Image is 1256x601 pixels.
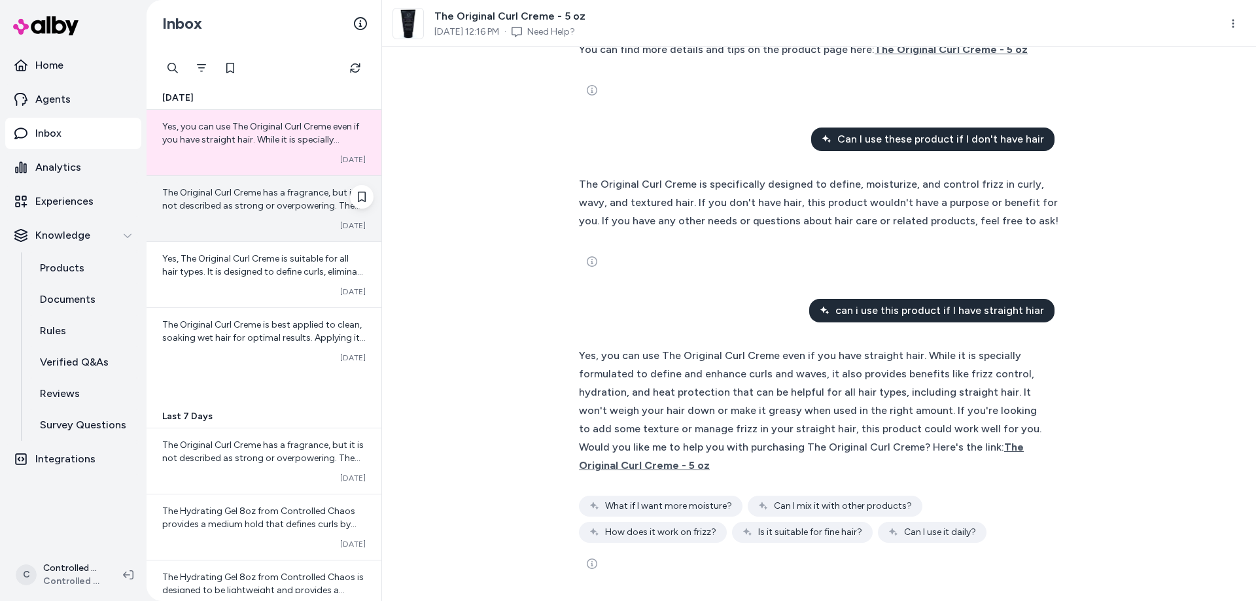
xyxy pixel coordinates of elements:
[579,178,1058,227] span: The Original Curl Creme is specifically designed to define, moisturize, and control frizz in curl...
[162,319,366,435] span: The Original Curl Creme is best applied to clean, soaking wet hair for optimal results. Applying ...
[162,92,194,105] span: [DATE]
[835,303,1044,318] span: can i use this product if I have straight hiar
[27,409,141,441] a: Survey Questions
[147,307,381,373] a: The Original Curl Creme is best applied to clean, soaking wet hair for optimal results. Applying ...
[40,417,126,433] p: Survey Questions
[579,347,1047,438] div: Yes, you can use The Original Curl Creme even if you have straight hair. While it is specially fo...
[579,77,605,103] button: See more
[27,284,141,315] a: Documents
[27,252,141,284] a: Products
[40,260,84,276] p: Products
[35,451,96,467] p: Integrations
[340,539,366,549] span: [DATE]
[162,14,202,33] h2: Inbox
[35,228,90,243] p: Knowledge
[8,554,113,596] button: CControlled Chaos ShopifyControlled Chaos
[35,194,94,209] p: Experiences
[434,9,585,24] span: The Original Curl Creme - 5 oz
[875,43,1028,56] span: The Original Curl Creme - 5 oz
[904,526,976,539] span: Can I use it daily?
[5,50,141,81] a: Home
[40,323,66,339] p: Rules
[434,26,499,39] span: [DATE] 12:16 PM
[27,347,141,378] a: Verified Q&As
[340,220,366,231] span: [DATE]
[40,386,80,402] p: Reviews
[5,84,141,115] a: Agents
[5,118,141,149] a: Inbox
[340,473,366,483] span: [DATE]
[147,241,381,307] a: Yes, The Original Curl Creme is suitable for all hair types. It is designed to define curls, elim...
[5,152,141,183] a: Analytics
[35,92,71,107] p: Agents
[162,439,364,568] span: The Original Curl Creme has a fragrance, but it is not described as strong or overpowering. The p...
[5,186,141,217] a: Experiences
[527,26,575,39] a: Need Help?
[605,500,732,513] span: What if I want more moisture?
[35,58,63,73] p: Home
[13,16,78,35] img: alby Logo
[340,352,366,363] span: [DATE]
[579,438,1047,475] div: Would you like me to help you with purchasing The Original Curl Creme? Here's the link:
[147,494,381,560] a: The Hydrating Gel 8oz from Controlled Chaos provides a medium hold that defines curls by grouping...
[837,131,1044,147] span: Can I use these product if I don't have hair
[147,175,381,241] a: The Original Curl Creme has a fragrance, but it is not described as strong or overpowering. The p...
[43,575,102,588] span: Controlled Chaos
[27,315,141,347] a: Rules
[579,551,605,577] button: See more
[35,160,81,175] p: Analytics
[147,428,381,494] a: The Original Curl Creme has a fragrance, but it is not described as strong or overpowering. The p...
[147,110,381,175] a: Yes, you can use The Original Curl Creme even if you have straight hair. While it is specially fo...
[504,26,506,39] span: ·
[605,526,716,539] span: How does it work on frizz?
[579,249,605,275] button: See more
[579,41,1047,59] div: You can find more details and tips on the product page here:
[758,526,862,539] span: Is it suitable for fine hair?
[5,443,141,475] a: Integrations
[774,500,912,513] span: Can I mix it with other products?
[340,154,366,165] span: [DATE]
[162,410,213,423] span: Last 7 Days
[40,354,109,370] p: Verified Q&As
[40,292,96,307] p: Documents
[162,187,364,316] span: The Original Curl Creme has a fragrance, but it is not described as strong or overpowering. The p...
[393,9,423,39] img: 5OzCurl_6a9bfac3-aabe-427f-8642-a1399a297fc0.webp
[43,562,102,575] p: Controlled Chaos Shopify
[188,55,215,81] button: Filter
[342,55,368,81] button: Refresh
[16,564,37,585] span: C
[35,126,61,141] p: Inbox
[162,121,365,302] span: Yes, you can use The Original Curl Creme even if you have straight hair. While it is specially fo...
[27,378,141,409] a: Reviews
[162,253,366,356] span: Yes, The Original Curl Creme is suitable for all hair types. It is designed to define curls, elim...
[5,220,141,251] button: Knowledge
[340,286,366,297] span: [DATE]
